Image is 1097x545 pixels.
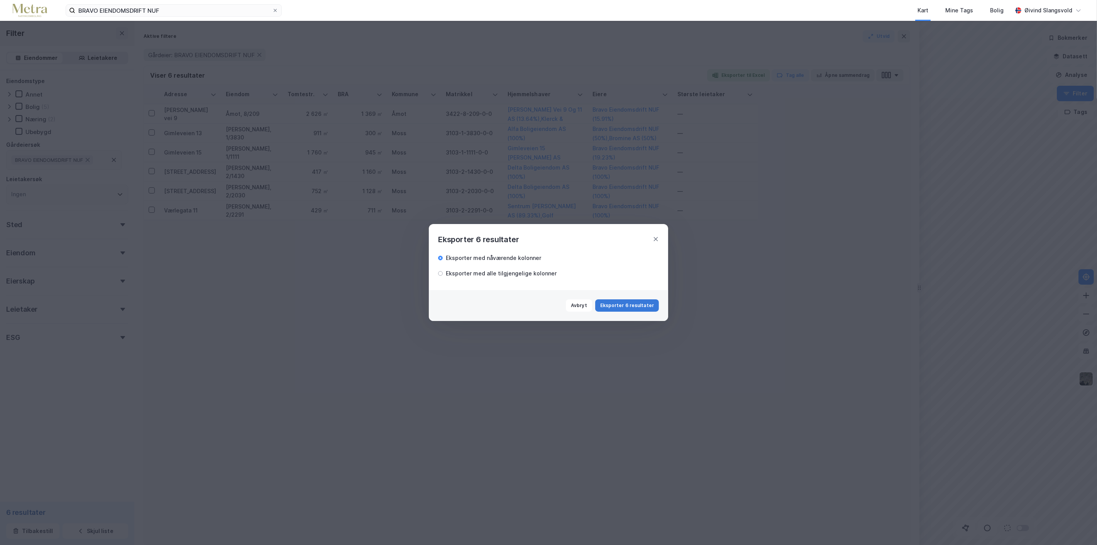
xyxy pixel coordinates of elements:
div: Kontrollprogram for chat [1058,508,1097,545]
div: Eksporter med alle tilgjengelige kolonner [446,269,557,278]
div: Eksporter med nåværende kolonner [446,253,541,263]
div: Øivind Slangsvold [1024,6,1072,15]
iframe: Chat Widget [1058,508,1097,545]
div: Kart [918,6,928,15]
div: Bolig [990,6,1004,15]
div: Eksporter 6 resultater [438,233,519,246]
input: Søk på adresse, matrikkel, gårdeiere, leietakere eller personer [75,5,272,16]
img: metra-logo.256734c3b2bbffee19d4.png [12,4,47,17]
button: Eksporter 6 resultater [595,299,659,312]
button: Avbryt [566,299,592,312]
div: Mine Tags [945,6,973,15]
